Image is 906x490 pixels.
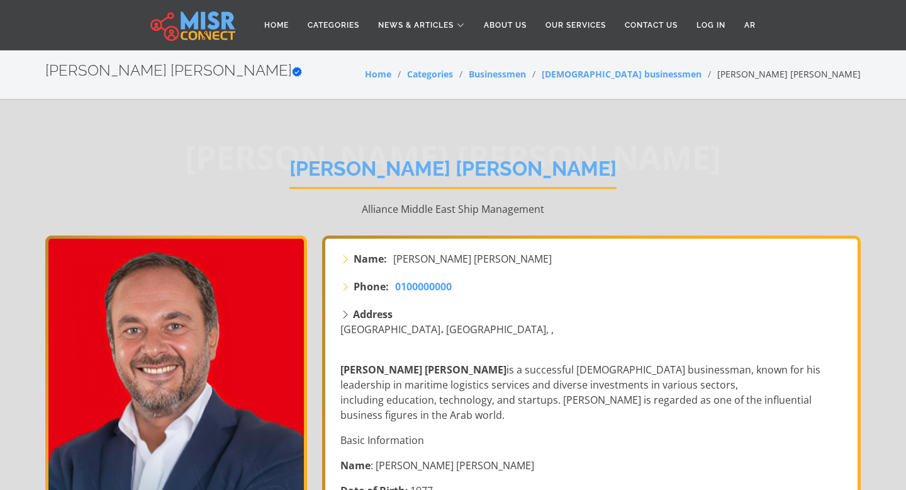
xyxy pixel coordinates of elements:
[340,458,845,473] p: : [PERSON_NAME] [PERSON_NAME]
[340,433,845,448] p: Basic Information
[340,363,506,377] strong: [PERSON_NAME] [PERSON_NAME]
[735,13,765,37] a: AR
[395,279,452,294] a: 0100000000
[469,68,526,80] a: Businessmen
[340,362,845,423] p: is a successful [DEMOGRAPHIC_DATA] businessman, known for his leadership in maritime logistics se...
[536,13,615,37] a: Our Services
[340,322,554,336] span: [GEOGRAPHIC_DATA]، [GEOGRAPHIC_DATA], ,
[354,279,389,294] strong: Phone:
[150,9,235,41] img: main.misr_connect
[45,202,861,217] p: Alliance Middle East Ship Management
[393,251,552,266] span: [PERSON_NAME] [PERSON_NAME]
[687,13,735,37] a: Log in
[702,67,861,81] li: [PERSON_NAME] [PERSON_NAME]
[395,280,452,293] span: 0100000000
[298,13,369,37] a: Categories
[340,459,371,472] strong: Name
[354,251,387,266] strong: Name:
[378,20,454,31] span: News & Articles
[542,68,702,80] a: [DEMOGRAPHIC_DATA] businessmen
[45,62,302,80] h2: [PERSON_NAME] [PERSON_NAME]
[289,157,617,189] h1: [PERSON_NAME] [PERSON_NAME]
[255,13,298,37] a: Home
[292,67,302,77] svg: Verified account
[474,13,536,37] a: About Us
[615,13,687,37] a: Contact Us
[407,68,453,80] a: Categories
[369,13,474,37] a: News & Articles
[365,68,391,80] a: Home
[353,307,393,321] strong: Address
